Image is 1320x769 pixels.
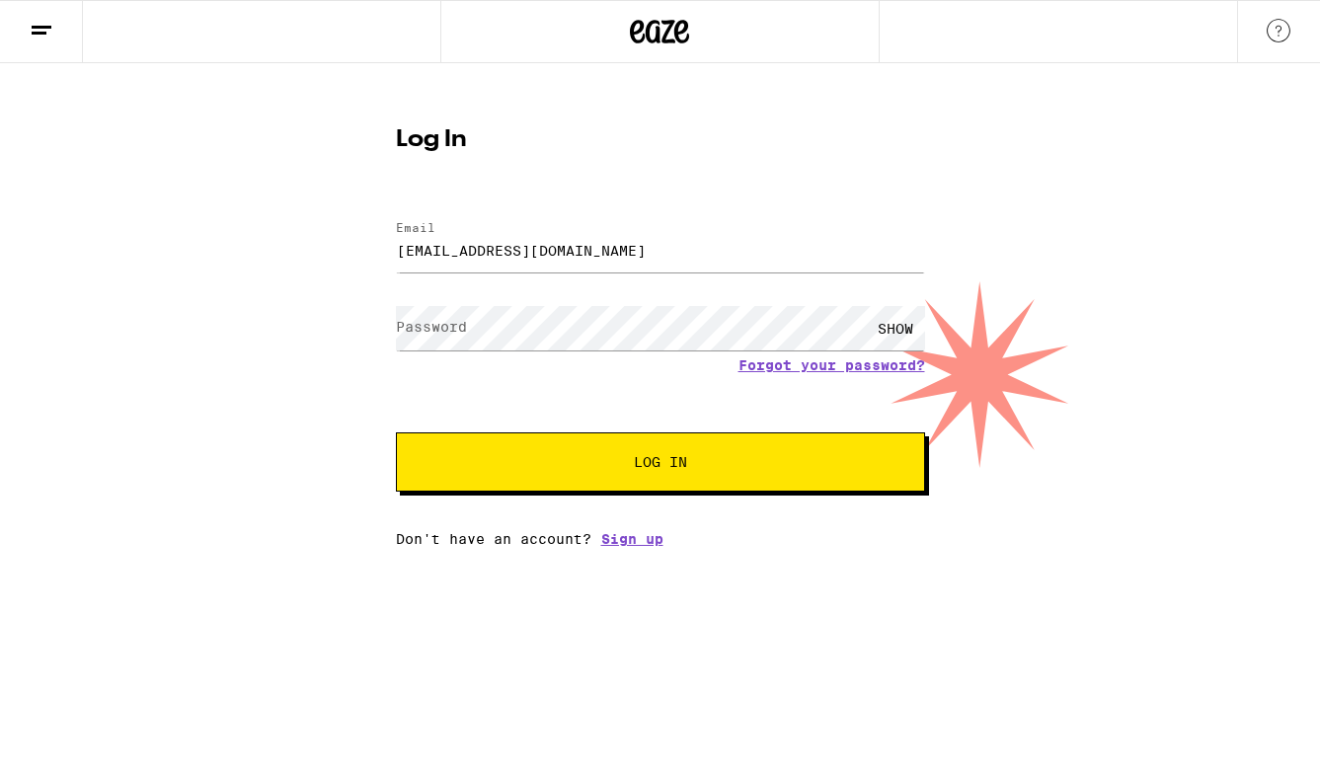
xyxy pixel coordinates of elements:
[396,221,435,234] label: Email
[396,128,925,152] h1: Log In
[12,14,142,30] span: Hi. Need any help?
[634,455,687,469] span: Log In
[866,306,925,350] div: SHOW
[396,319,467,335] label: Password
[396,228,925,272] input: Email
[738,357,925,373] a: Forgot your password?
[396,531,925,547] div: Don't have an account?
[396,432,925,492] button: Log In
[601,531,663,547] a: Sign up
